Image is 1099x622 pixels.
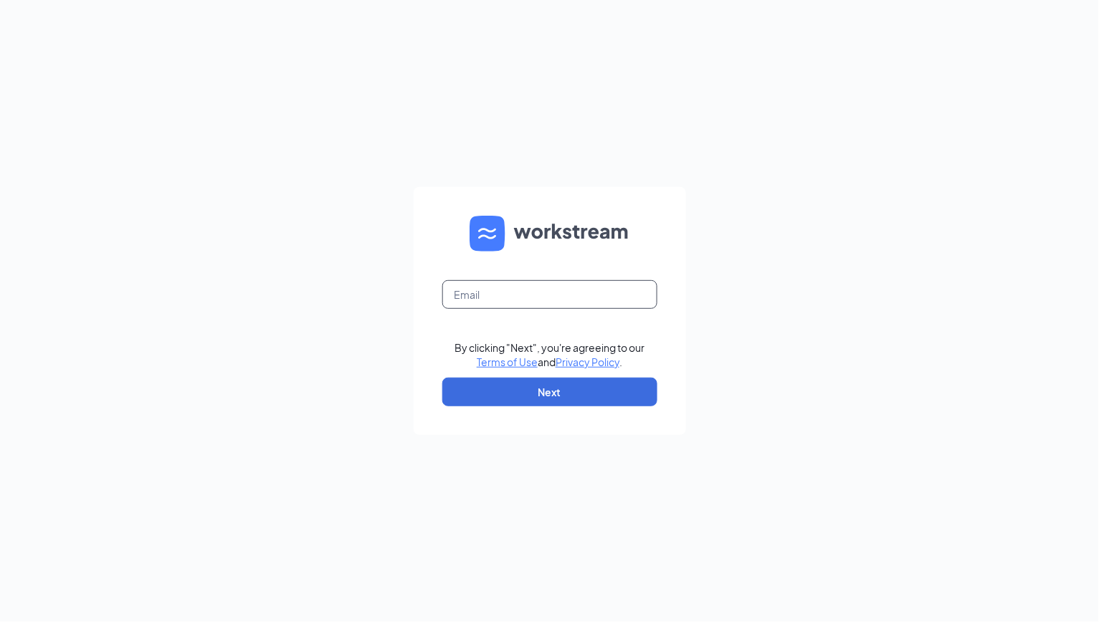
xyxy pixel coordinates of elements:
[455,340,644,369] div: By clicking "Next", you're agreeing to our and .
[442,280,657,309] input: Email
[442,378,657,406] button: Next
[556,355,619,368] a: Privacy Policy
[477,355,538,368] a: Terms of Use
[470,216,630,252] img: WS logo and Workstream text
